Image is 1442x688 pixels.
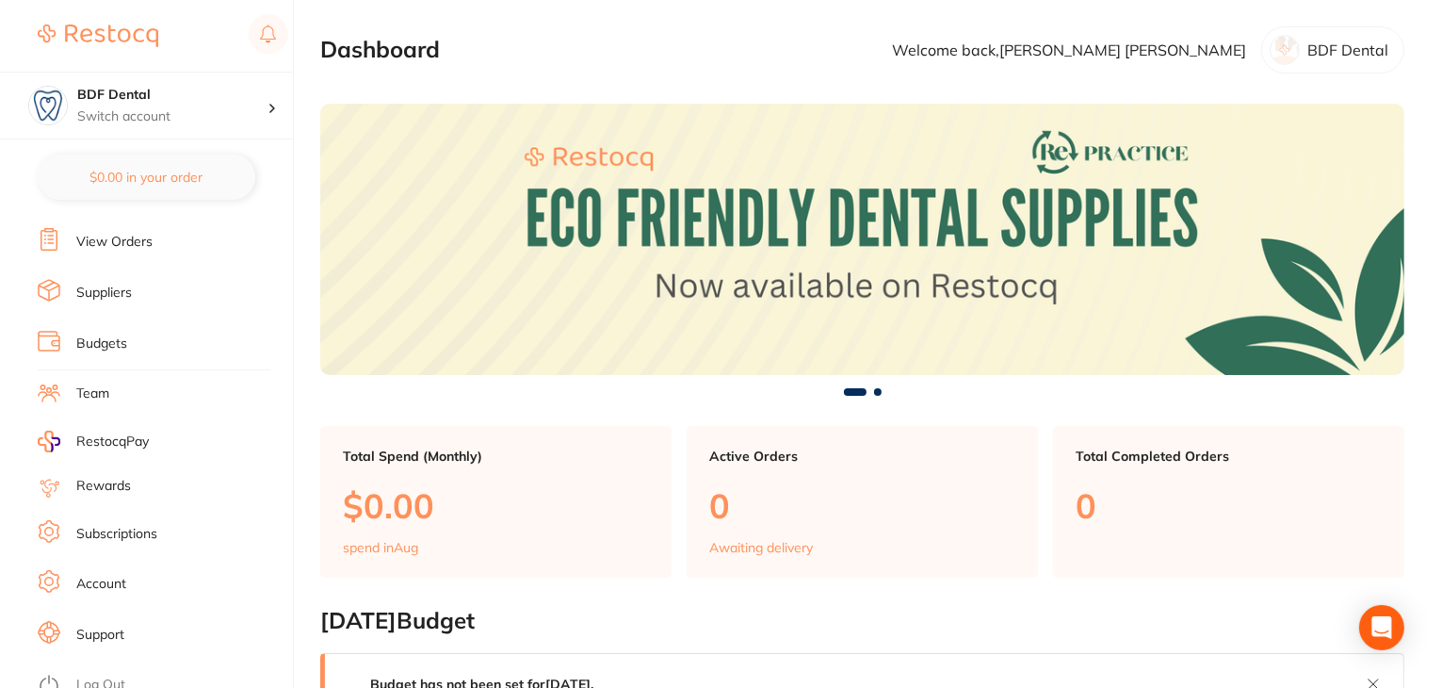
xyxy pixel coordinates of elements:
h4: BDF Dental [77,86,267,105]
a: Total Completed Orders0 [1053,426,1404,579]
h2: [DATE] Budget [320,608,1404,634]
p: 0 [709,486,1015,525]
p: spend in Aug [343,540,418,555]
a: RestocqPay [38,431,149,452]
p: Total Completed Orders [1076,449,1382,464]
button: $0.00 in your order [38,155,255,200]
img: BDF Dental [29,87,67,124]
a: Restocq Logo [38,14,158,57]
a: View Orders [76,233,153,252]
p: $0.00 [343,486,649,525]
div: Open Intercom Messenger [1359,605,1404,650]
span: RestocqPay [76,433,149,451]
a: Account [76,575,126,594]
a: Subscriptions [76,525,157,544]
a: Support [76,626,124,645]
p: 0 [1076,486,1382,525]
a: Rewards [76,477,131,496]
p: Active Orders [709,449,1015,464]
a: Suppliers [76,284,132,303]
a: Team [76,385,109,403]
p: Total Spend (Monthly) [343,449,649,464]
a: Active Orders0Awaiting delivery [687,426,1038,579]
p: BDF Dental [1307,41,1388,58]
p: Awaiting delivery [709,540,813,555]
img: Dashboard [320,104,1404,375]
a: Budgets [76,335,127,353]
img: Restocq Logo [38,25,158,47]
p: Welcome back, [PERSON_NAME] [PERSON_NAME] [892,41,1246,58]
a: Total Spend (Monthly)$0.00spend inAug [320,426,672,579]
p: Switch account [77,107,267,126]
h2: Dashboard [320,37,440,63]
img: RestocqPay [38,431,60,452]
